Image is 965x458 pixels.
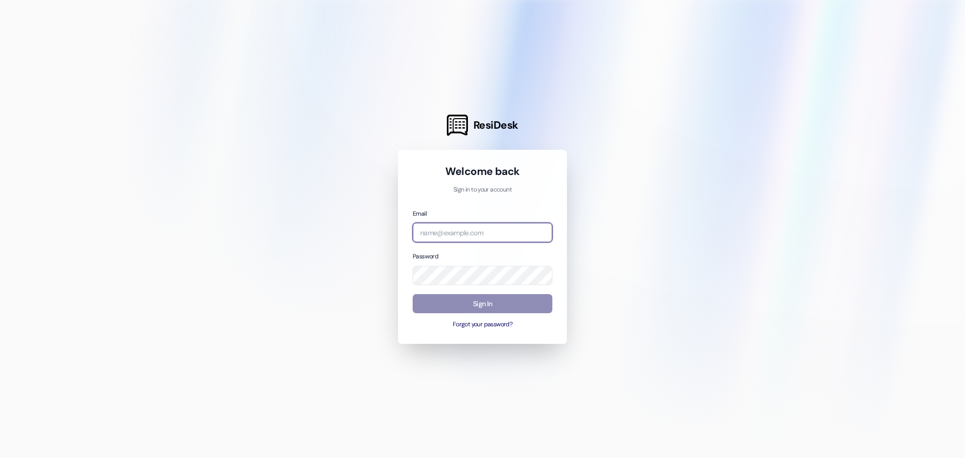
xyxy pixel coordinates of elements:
h1: Welcome back [413,164,552,178]
img: ResiDesk Logo [447,115,468,136]
label: Email [413,210,427,218]
button: Forgot your password? [413,320,552,329]
input: name@example.com [413,223,552,242]
label: Password [413,252,438,260]
span: ResiDesk [473,118,518,132]
p: Sign in to your account [413,186,552,195]
button: Sign In [413,294,552,314]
